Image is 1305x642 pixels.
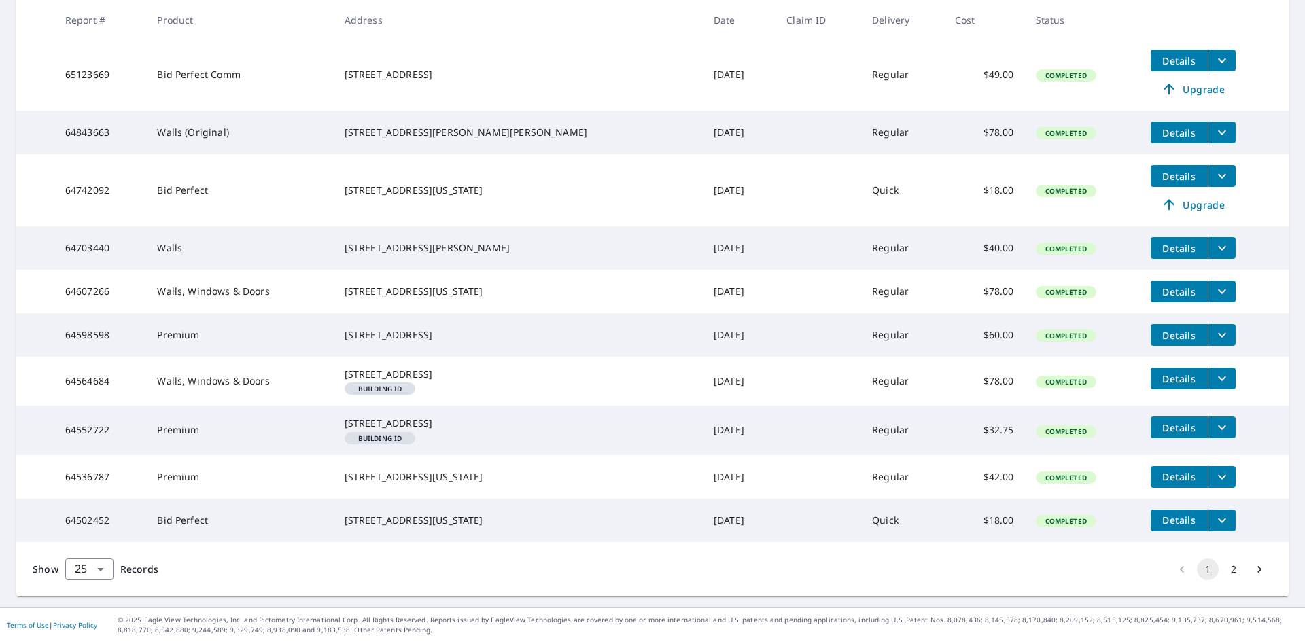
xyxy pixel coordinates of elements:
[1223,558,1245,580] button: Go to page 2
[861,154,944,226] td: Quick
[1208,122,1236,143] button: filesDropdownBtn-64843663
[1037,377,1095,387] span: Completed
[861,270,944,313] td: Regular
[861,357,944,406] td: Regular
[1037,427,1095,436] span: Completed
[944,455,1025,499] td: $42.00
[703,270,776,313] td: [DATE]
[358,385,402,392] em: Building ID
[1159,421,1200,434] span: Details
[65,558,114,580] div: Show 25 records
[1151,194,1236,215] a: Upgrade
[1208,416,1236,438] button: filesDropdownBtn-64552722
[1037,128,1095,138] span: Completed
[7,620,49,630] a: Terms of Use
[1159,126,1200,139] span: Details
[944,270,1025,313] td: $78.00
[120,563,158,575] span: Records
[146,406,333,454] td: Premium
[1208,165,1236,187] button: filesDropdownBtn-64742092
[7,621,97,629] p: |
[1208,466,1236,488] button: filesDropdownBtn-64536787
[146,499,333,542] td: Bid Perfect
[1151,510,1208,531] button: detailsBtn-64502452
[944,39,1025,111] td: $49.00
[65,550,114,588] div: 25
[1037,287,1095,297] span: Completed
[861,455,944,499] td: Regular
[345,470,692,484] div: [STREET_ADDRESS][US_STATE]
[54,313,147,357] td: 64598598
[1151,416,1208,438] button: detailsBtn-64552722
[54,357,147,406] td: 64564684
[1208,368,1236,389] button: filesDropdownBtn-64564684
[33,563,58,575] span: Show
[1208,237,1236,259] button: filesDropdownBtn-64703440
[146,357,333,406] td: Walls, Windows & Doors
[1208,50,1236,71] button: filesDropdownBtn-65123669
[944,226,1025,270] td: $40.00
[944,406,1025,454] td: $32.75
[703,313,776,357] td: [DATE]
[54,270,147,313] td: 64607266
[54,406,147,454] td: 64552722
[1208,510,1236,531] button: filesDropdownBtn-64502452
[345,285,692,298] div: [STREET_ADDRESS][US_STATE]
[54,226,147,270] td: 64703440
[703,499,776,542] td: [DATE]
[1151,165,1208,187] button: detailsBtn-64742092
[345,241,692,255] div: [STREET_ADDRESS][PERSON_NAME]
[1037,473,1095,482] span: Completed
[1159,242,1200,255] span: Details
[1151,324,1208,346] button: detailsBtn-64598598
[944,111,1025,154] td: $78.00
[703,154,776,226] td: [DATE]
[1151,466,1208,488] button: detailsBtn-64536787
[54,455,147,499] td: 64536787
[1037,186,1095,196] span: Completed
[1151,122,1208,143] button: detailsBtn-64843663
[54,499,147,542] td: 64502452
[861,499,944,542] td: Quick
[1249,558,1270,580] button: Go to next page
[703,226,776,270] td: [DATE]
[1037,71,1095,80] span: Completed
[146,226,333,270] td: Walls
[703,406,776,454] td: [DATE]
[118,615,1298,635] p: © 2025 Eagle View Technologies, Inc. and Pictometry International Corp. All Rights Reserved. Repo...
[1159,54,1200,67] span: Details
[54,111,147,154] td: 64843663
[146,111,333,154] td: Walls (Original)
[944,499,1025,542] td: $18.00
[358,435,402,442] em: Building ID
[146,270,333,313] td: Walls, Windows & Doors
[944,357,1025,406] td: $78.00
[146,39,333,111] td: Bid Perfect Comm
[1159,514,1200,527] span: Details
[1151,78,1236,100] a: Upgrade
[1151,368,1208,389] button: detailsBtn-64564684
[345,126,692,139] div: [STREET_ADDRESS][PERSON_NAME][PERSON_NAME]
[1159,470,1200,483] span: Details
[53,620,97,630] a: Privacy Policy
[345,514,692,527] div: [STREET_ADDRESS][US_STATE]
[1037,244,1095,253] span: Completed
[1159,285,1200,298] span: Details
[146,154,333,226] td: Bid Perfect
[1159,372,1200,385] span: Details
[345,368,692,381] div: [STREET_ADDRESS]
[1208,281,1236,302] button: filesDropdownBtn-64607266
[345,183,692,197] div: [STREET_ADDRESS][US_STATE]
[1151,50,1208,71] button: detailsBtn-65123669
[861,111,944,154] td: Regular
[1159,170,1200,183] span: Details
[146,313,333,357] td: Premium
[1159,329,1200,342] span: Details
[944,154,1025,226] td: $18.00
[1197,558,1219,580] button: page 1
[1037,331,1095,340] span: Completed
[861,406,944,454] td: Regular
[1159,196,1228,213] span: Upgrade
[345,328,692,342] div: [STREET_ADDRESS]
[861,226,944,270] td: Regular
